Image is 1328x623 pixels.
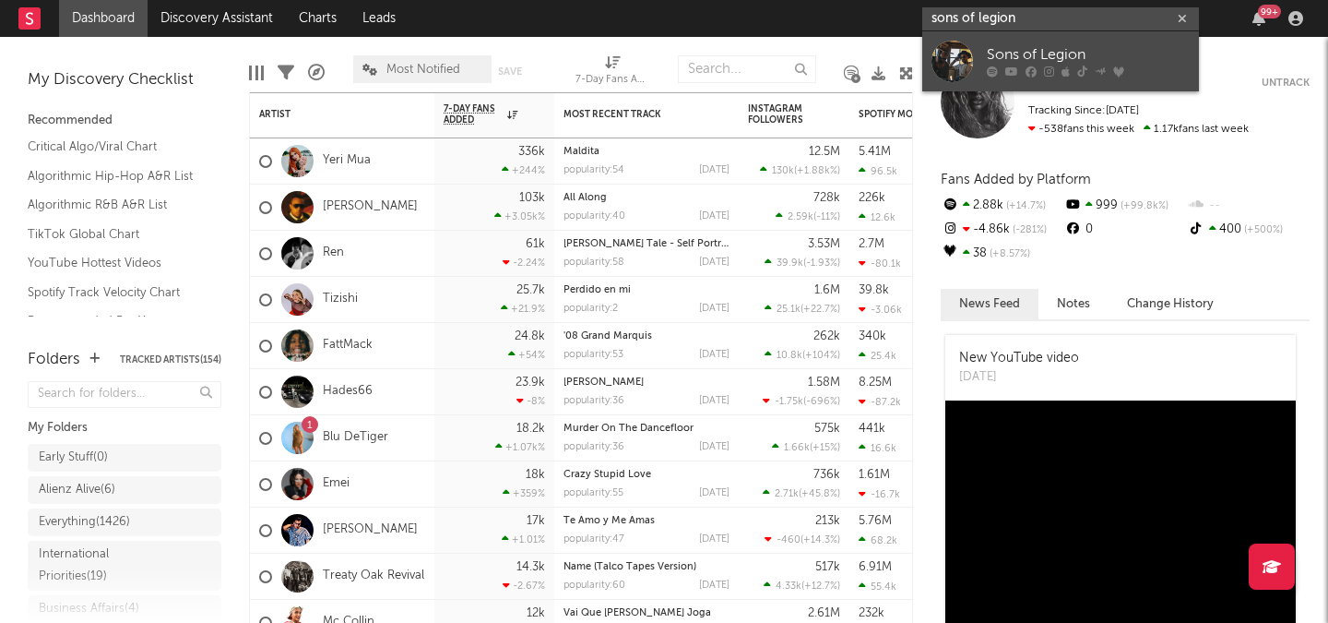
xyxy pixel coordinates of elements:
span: Most Notified [386,64,460,76]
div: ( ) [776,210,840,222]
div: 12.5M [809,146,840,158]
input: Search... [678,55,816,83]
div: +359 % [503,487,545,499]
span: 130k [772,166,794,176]
span: 1.66k [784,443,810,453]
a: YouTube Hottest Videos [28,253,203,273]
div: [DATE] [699,350,729,360]
div: My Discovery Checklist [28,69,221,91]
div: Early Stuff ( 0 ) [39,447,108,469]
div: 16.6k [859,442,896,454]
div: ( ) [772,441,840,453]
div: Ja Morant [563,377,729,388]
div: '08 Grand Marquis [563,331,729,341]
div: 23.9k [516,377,545,389]
div: popularity: 55 [563,488,623,498]
span: 2.59k [788,212,813,222]
div: -4.86k [941,218,1063,242]
div: 12k [527,607,545,619]
span: Tracking Since: [DATE] [1028,105,1139,116]
div: -2.24 % [503,257,545,269]
span: +500 % [1241,225,1283,235]
a: Business Affairs(4) [28,595,221,623]
div: 340k [859,330,886,342]
span: +1.88k % [797,166,837,176]
a: '08 Grand Marquis [563,331,652,341]
div: 99 + [1258,5,1281,18]
input: Search for folders... [28,381,221,408]
span: +14.3 % [803,535,837,545]
div: [DATE] [699,581,729,591]
div: Te Amo y Me Amas [563,516,729,526]
div: All Along [563,193,729,203]
div: Everything ( 1426 ) [39,511,130,533]
div: Instagram Followers [748,103,812,126]
div: popularity: 47 [563,534,624,545]
div: popularity: 58 [563,258,624,268]
span: +12.7 % [804,581,837,592]
div: -3.06k [859,304,902,316]
div: 336k [518,146,545,158]
div: 728k [813,192,840,204]
a: [PERSON_NAME] Tale - Self Portrait [563,239,733,249]
a: Emei [323,476,350,492]
div: 14.3k [516,561,545,573]
div: ( ) [764,580,840,592]
span: 1.17k fans last week [1028,124,1249,135]
span: 25.1k [777,305,800,315]
div: ( ) [763,395,840,407]
span: +45.8 % [801,489,837,499]
div: -80.1k [859,258,901,270]
div: 7-Day Fans Added (7-Day Fans Added) [575,46,649,100]
div: [DATE] [699,258,729,268]
div: 226k [859,192,885,204]
div: Edit Columns [249,46,264,100]
a: Name (Talco Tapes Version) [563,562,696,572]
div: 7-Day Fans Added (7-Day Fans Added) [575,69,649,91]
div: -16.7k [859,488,900,500]
div: 5.41M [859,146,891,158]
div: New YouTube video [959,349,1079,368]
span: 4.33k [776,581,801,592]
div: Murder On The Dancefloor [563,424,729,434]
div: 2.61M [808,607,840,619]
div: -8 % [516,395,545,407]
div: 24.8k [515,330,545,342]
div: My Folders [28,417,221,439]
div: 575k [814,423,840,435]
div: Folders [28,349,80,371]
div: Alienz Alive ( 6 ) [39,479,115,501]
div: 517k [815,561,840,573]
a: [PERSON_NAME] [323,522,418,538]
div: ( ) [763,487,840,499]
a: Vai Que [PERSON_NAME] Joga [563,608,711,618]
div: 25.7k [516,284,545,296]
span: 2.71k [775,489,799,499]
div: 2.7M [859,238,884,250]
a: Algorithmic R&B A&R List [28,195,203,215]
span: -1.93 % [806,258,837,269]
div: [DATE] [699,534,729,545]
div: 18.2k [516,423,545,435]
span: 10.8k [777,351,802,361]
a: Ren [323,246,344,261]
a: Alienz Alive(6) [28,476,221,504]
a: Blu DeTiger [323,430,388,446]
div: Vincent's Tale - Self Portrait [563,239,729,249]
a: Yeri Mua [323,153,371,169]
div: +3.05k % [494,210,545,222]
button: Tracked Artists(154) [120,355,221,365]
div: 18k [526,469,545,481]
div: [DATE] [699,304,729,314]
div: A&R Pipeline [308,46,325,100]
a: Recommended For You [28,311,203,331]
div: 999 [1063,194,1186,218]
div: [DATE] [699,488,729,498]
span: +15 % [812,443,837,453]
a: International Priorities(19) [28,541,221,591]
a: Hades66 [323,384,373,400]
a: [PERSON_NAME] [563,377,644,388]
div: 736k [813,469,840,481]
div: 1.58M [808,377,840,389]
a: Crazy Stupid Love [563,470,651,480]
